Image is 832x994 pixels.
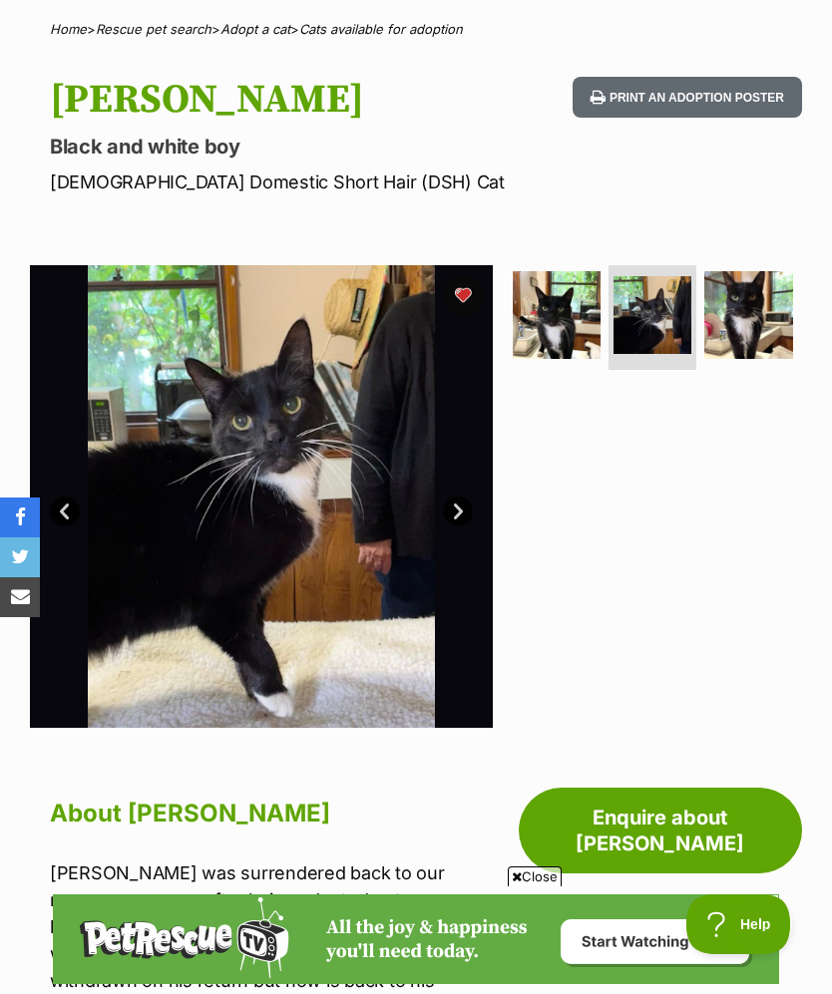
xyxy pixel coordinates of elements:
img: Photo of Callaghan [704,271,792,359]
button: favourite [443,275,483,315]
a: Prev [50,497,80,526]
a: Cats available for adoption [299,21,463,37]
a: Adopt a cat [220,21,290,37]
h2: About [PERSON_NAME] [50,792,493,835]
iframe: Help Scout Beacon - Open [686,894,792,954]
img: Photo of Callaghan [30,265,493,728]
a: Home [50,21,87,37]
span: Close [508,866,562,886]
a: Next [443,497,473,526]
h1: [PERSON_NAME] [50,77,513,123]
a: Enquire about [PERSON_NAME] [519,788,802,873]
p: Black and white boy [50,133,513,161]
img: Photo of Callaghan [614,276,691,354]
a: Rescue pet search [96,21,211,37]
iframe: Advertisement [53,894,779,984]
p: [DEMOGRAPHIC_DATA] Domestic Short Hair (DSH) Cat [50,168,513,195]
img: Photo of Callaghan [513,271,601,359]
button: Print an adoption poster [573,77,802,118]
